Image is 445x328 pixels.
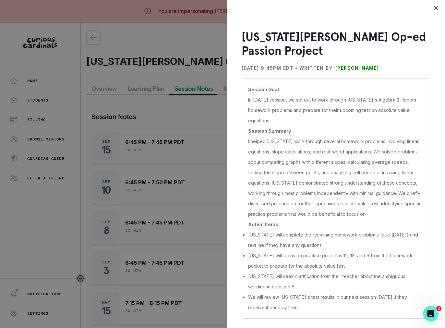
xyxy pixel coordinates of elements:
b: Action Items [248,222,278,227]
button: Close [431,3,441,13]
li: [US_STATE] will focus on practice problems 12, 13, and 9 from the homework packet to prepare for ... [248,250,424,271]
b: Session Summary [248,128,291,134]
li: [US_STATE] will complete the remaining homework problems (due [DATE]) and text me if they have an... [248,230,424,250]
p: [PERSON_NAME] [335,63,379,73]
iframe: Intercom live chat [423,306,439,322]
li: [US_STATE] will seek clarification from their teacher about the ambiguous wording in question 8 [248,271,424,292]
p: In [DATE] session, we set out to work through [US_STATE]'s Algebra 2 Honors homework problems and... [248,95,424,126]
p: [DATE] 9:45PM EDT • Written by [242,63,333,73]
li: We will review [US_STATE]'s test results in our next session [DATE] if they receive it back by then [248,292,424,313]
p: I helped [US_STATE] work through several homework problems involving linear equations, slope calc... [248,136,424,219]
b: Session Goal [248,87,279,92]
span: 2 [436,306,441,311]
h3: [US_STATE][PERSON_NAME] Op-ed Passion Project [242,30,430,58]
